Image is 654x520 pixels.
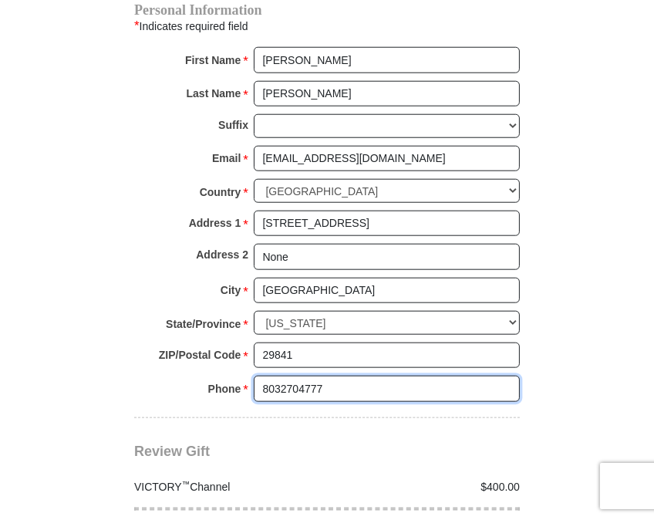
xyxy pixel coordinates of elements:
strong: State/Province [166,313,241,335]
strong: Address 1 [189,212,241,234]
h4: Personal Information [134,4,520,16]
sup: ™ [182,479,190,488]
strong: Email [212,147,241,169]
strong: Last Name [187,83,241,104]
strong: Address 2 [196,244,248,265]
strong: Phone [208,378,241,400]
div: Indicates required field [134,16,520,36]
strong: ZIP/Postal Code [159,344,241,366]
strong: Suffix [218,114,248,136]
div: VICTORY Channel [126,479,328,495]
strong: First Name [185,49,241,71]
span: Review Gift [134,444,210,459]
strong: Country [200,181,241,203]
strong: City [221,279,241,301]
div: $400.00 [327,479,528,495]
